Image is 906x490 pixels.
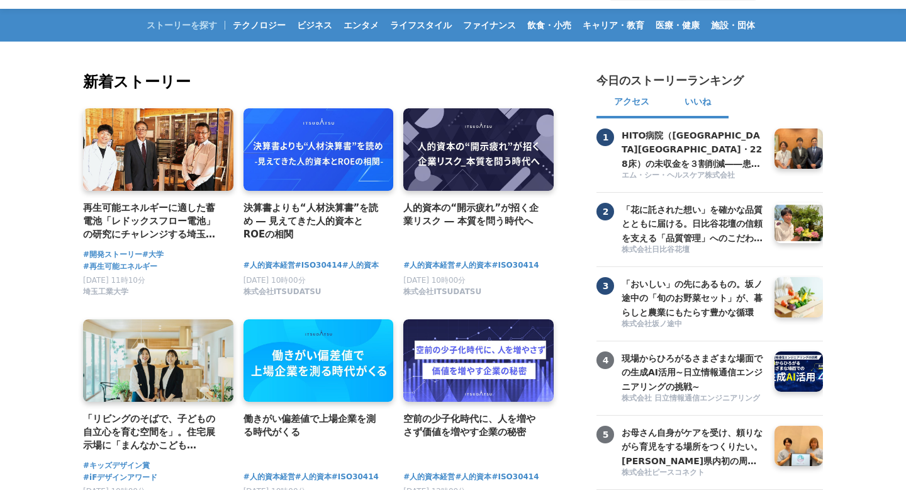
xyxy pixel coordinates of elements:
[403,471,455,483] a: #人的資本経営
[596,203,614,220] span: 2
[622,393,760,404] span: 株式会社 日立情報通信エンジニアリング
[458,20,521,31] span: ファイナンス
[83,201,223,242] a: 再生可能エネルギーに適した蓄電池「レドックスフロー電池」の研究にチャレンジする埼玉工業大学
[295,259,342,271] a: #ISO30414
[622,203,765,245] h3: 「花に託された想い」を確かな品質とともに届ける。日比谷花壇の信頼を支える「品質管理」へのこだわりとは。
[622,351,765,394] h3: 現場からひろがるさまざまな場面での生成AI活用~日立情報通信エンジニアリングの挑戦~
[385,20,457,31] span: ライフスタイル
[491,259,539,271] a: #ISO30414
[385,9,457,42] a: ライフスタイル
[458,9,521,42] a: ファイナンス
[83,249,142,261] a: #開発ストーリー
[332,471,379,483] a: #ISO30414
[651,20,705,31] span: 医療・健康
[243,201,384,242] a: 決算書よりも“人材決算書”を読め ― 見えてきた人的資本とROEの相関
[706,20,760,31] span: 施設・団体
[295,471,332,483] a: #人的資本
[403,201,544,229] a: 人的資本の“開示疲れ”が招く企業リスク ― 本質を問う時代へ
[342,259,379,271] a: #人的資本
[578,9,649,42] a: キャリア・教育
[83,460,150,472] a: #キッズデザイン賞
[455,471,491,483] a: #人的資本
[403,287,481,297] span: 株式会社ITSUDATSU
[622,319,765,331] a: 株式会社坂ノ途中
[622,244,765,256] a: 株式会社日比谷花壇
[622,351,765,392] a: 現場からひろがるさまざまな場面での生成AI活用~日立情報通信エンジニアリングの挑戦~
[596,128,614,146] span: 1
[338,9,384,42] a: エンタメ
[243,290,322,299] a: 株式会社ITSUDATSU
[622,393,765,405] a: 株式会社 日立情報通信エンジニアリング
[522,20,576,31] span: 飲食・小売
[622,319,682,329] span: 株式会社坂ノ途中
[622,128,765,169] a: HITO病院（[GEOGRAPHIC_DATA][GEOGRAPHIC_DATA]・228床）の未収金を３割削減――患者にも現場にも優しい入院医療費の未収金対策（ナップ賃貸保証）がもたらす安心と...
[228,9,291,42] a: テクノロジー
[622,277,765,319] h3: 「おいしい」の先にあるもの。坂ノ途中の「旬のお野菜セット」が、暮らしと農業にもたらす豊かな循環
[622,203,765,243] a: 「花に託された想い」を確かな品質とともに届ける。日比谷花壇の信頼を支える「品質管理」へのこだわりとは。
[622,170,735,181] span: エム・シー・ヘルスケア株式会社
[596,277,614,295] span: 3
[622,467,765,479] a: 株式会社ピースコネクト
[622,426,765,466] a: お母さん自身がケアを受け、頼りながら育児をする場所をつくりたい。[PERSON_NAME]県内初の周産期サービス開始の裏側
[622,128,765,171] h3: HITO病院（[GEOGRAPHIC_DATA][GEOGRAPHIC_DATA]・228床）の未収金を３割削減――患者にも現場にも優しい入院医療費の未収金対策（ナップ賃貸保証）がもたらす安心と...
[83,287,128,297] span: 埼玉工業大学
[83,276,145,285] span: [DATE] 11時10分
[622,244,690,255] span: 株式会社日比谷花壇
[83,290,128,299] a: 埼玉工業大学
[622,467,705,478] span: 株式会社ピースコネクト
[622,426,765,468] h3: お母さん自身がケアを受け、頼りながら育児をする場所をつくりたい。[PERSON_NAME]県内初の周産期サービス開始の裏側
[706,9,760,42] a: 施設・団体
[596,88,667,118] button: アクセス
[228,20,291,31] span: テクノロジー
[403,276,466,285] span: [DATE] 10時00分
[142,249,164,261] a: #大学
[491,471,539,483] a: #ISO30414
[667,88,729,118] button: いいね
[83,412,223,453] a: 「リビングのそばで、子どもの自立心を育む空間を」。住宅展示場に「まんなかこどもBASE」を作った２人の女性社員
[403,412,544,440] a: 空前の少子化時代に、人を増やさず価値を増やす企業の秘密
[243,287,322,297] span: 株式会社ITSUDATSU
[292,20,337,31] span: ビジネス
[243,471,295,483] a: #人的資本経営
[338,20,384,31] span: エンタメ
[578,20,649,31] span: キャリア・教育
[651,9,705,42] a: 医療・健康
[243,412,384,440] a: 働きがい偏差値で上場企業を測る時代がくる
[83,261,157,273] a: #再生可能エネルギー
[292,9,337,42] a: ビジネス
[596,426,614,443] span: 5
[243,259,295,271] a: #人的資本経営
[622,170,765,182] a: エム・シー・ヘルスケア株式会社
[522,9,576,42] a: 飲食・小売
[403,259,455,271] a: #人的資本経営
[83,71,556,93] h2: 新着ストーリー
[403,290,481,299] a: 株式会社ITSUDATSU
[83,472,157,484] a: #iFデザインアワード
[243,276,306,285] span: [DATE] 10時00分
[622,277,765,317] a: 「おいしい」の先にあるもの。坂ノ途中の「旬のお野菜セット」が、暮らしと農業にもたらす豊かな循環
[455,259,491,271] a: #人的資本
